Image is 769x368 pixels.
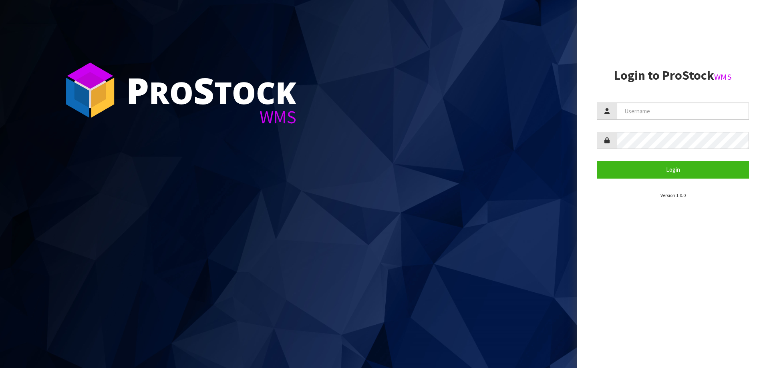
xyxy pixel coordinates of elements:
[60,60,120,120] img: ProStock Cube
[126,66,149,115] span: P
[660,192,686,198] small: Version 1.0.0
[617,103,749,120] input: Username
[597,68,749,82] h2: Login to ProStock
[193,66,214,115] span: S
[126,72,296,108] div: ro tock
[714,72,732,82] small: WMS
[126,108,296,126] div: WMS
[597,161,749,178] button: Login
